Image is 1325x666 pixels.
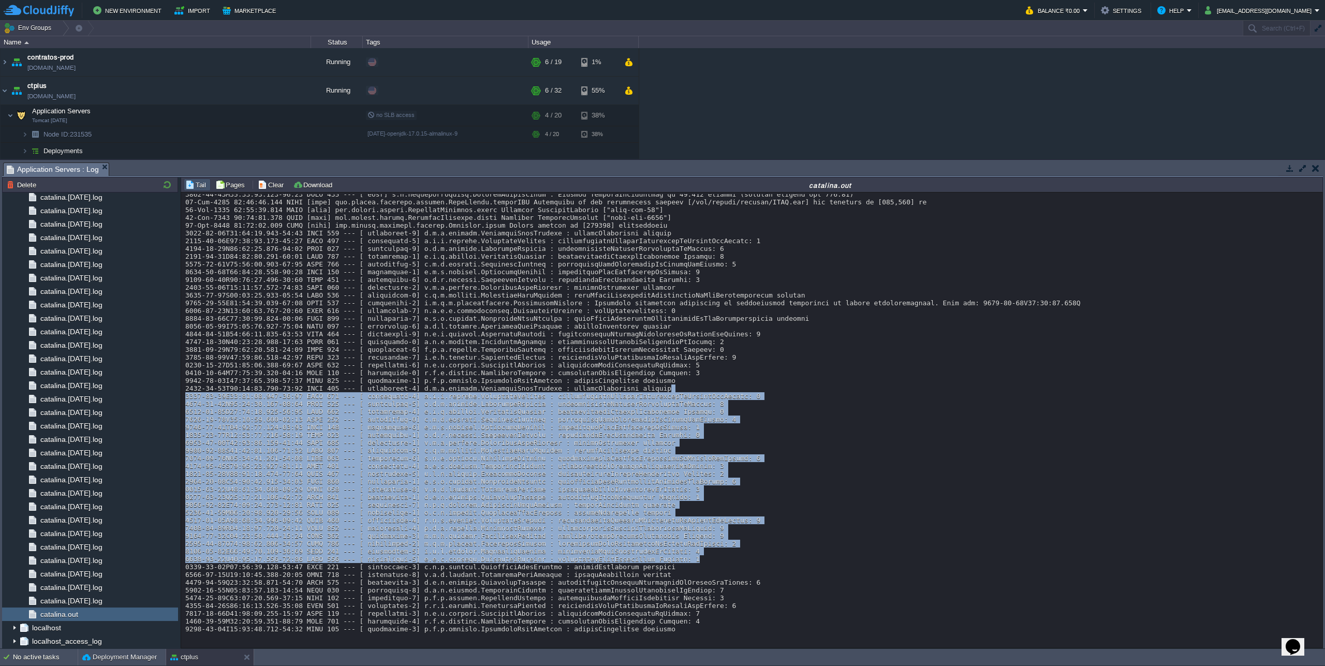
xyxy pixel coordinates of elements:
a: catalina.[DATE].log [38,273,104,283]
div: Running [311,77,363,105]
a: Application ServersTomcat [DATE] [31,107,92,115]
a: catalina.[DATE].log [38,542,104,552]
a: catalina.[DATE].log [38,193,104,202]
img: AMDAwAAAACH5BAEAAAAALAAAAAABAAEAAAICRAEAOw== [7,105,13,126]
a: catalina.out [38,610,80,619]
a: catalina.[DATE].log [38,206,104,215]
span: localhost [30,623,63,632]
span: Application Servers [31,107,92,115]
a: catalina.[DATE].log [38,300,104,309]
a: contratos-prod [27,52,74,63]
span: Application Servers : Log [7,163,99,176]
a: catalina.[DATE].log [38,394,104,404]
img: AMDAwAAAACH5BAEAAAAALAAAAAABAAEAAAICRAEAOw== [1,48,9,76]
a: catalina.[DATE].log [38,489,104,498]
div: 38% [581,126,615,142]
a: catalina.[DATE].log [38,408,104,417]
img: AMDAwAAAACH5BAEAAAAALAAAAAABAAEAAAICRAEAOw== [28,126,42,142]
button: Pages [215,180,248,189]
button: Import [174,4,213,17]
a: Node ID:231535 [42,130,93,139]
img: AMDAwAAAACH5BAEAAAAALAAAAAABAAEAAAICRAEAOw== [1,77,9,105]
a: catalina.[DATE].log [38,367,104,377]
a: [DOMAIN_NAME] [27,63,76,73]
a: catalina.[DATE].log [38,219,104,229]
div: 55% [581,77,615,105]
button: Tail [185,180,209,189]
a: catalina.[DATE].log [38,381,104,390]
img: CloudJiffy [4,4,74,17]
button: Env Groups [4,21,55,35]
a: catalina.[DATE].log [38,462,104,471]
button: Clear [258,180,287,189]
span: Tomcat [DATE] [32,117,67,124]
span: catalina.[DATE].log [38,529,104,538]
span: 231535 [42,130,93,139]
span: catalina.[DATE].log [38,327,104,336]
div: Running [311,48,363,76]
a: catalina.[DATE].log [38,287,104,296]
a: catalina.[DATE].log [38,421,104,431]
button: Download [293,180,335,189]
img: AMDAwAAAACH5BAEAAAAALAAAAAABAAEAAAICRAEAOw== [24,41,29,44]
iframe: chat widget [1282,625,1315,656]
img: AMDAwAAAACH5BAEAAAAALAAAAAABAAEAAAICRAEAOw== [22,126,28,142]
img: AMDAwAAAACH5BAEAAAAALAAAAAABAAEAAAICRAEAOw== [9,77,24,105]
a: catalina.[DATE].log [38,596,104,605]
button: New Environment [93,4,165,17]
div: catalina.out [340,181,1321,189]
button: Balance ₹0.00 [1026,4,1083,17]
a: catalina.[DATE].log [38,569,104,579]
a: catalina.[DATE].log [38,583,104,592]
div: Tags [363,36,528,48]
a: catalina.[DATE].log [38,246,104,256]
div: 6 / 19 [545,48,562,76]
img: AMDAwAAAACH5BAEAAAAALAAAAAABAAEAAAICRAEAOw== [22,143,28,159]
div: 1% [581,48,615,76]
span: catalina.[DATE].log [38,354,104,363]
span: [DATE]-openjdk-17.0.15-almalinux-9 [367,130,458,137]
a: catalina.[DATE].log [38,515,104,525]
div: 4 / 20 [545,126,559,142]
span: Node ID: [43,130,70,138]
span: catalina.[DATE].log [38,435,104,444]
a: catalina.[DATE].log [38,233,104,242]
div: 4 / 20 [545,105,562,126]
img: AMDAwAAAACH5BAEAAAAALAAAAAABAAEAAAICRAEAOw== [14,105,28,126]
div: Status [312,36,362,48]
a: [DOMAIN_NAME] [27,91,76,101]
span: catalina.[DATE].log [38,260,104,269]
button: Help [1157,4,1187,17]
span: no SLB access [367,112,415,118]
span: localhost_access_log [30,637,104,646]
a: catalina.[DATE].log [38,448,104,457]
a: catalina.[DATE].log [38,341,104,350]
img: AMDAwAAAACH5BAEAAAAALAAAAAABAAEAAAICRAEAOw== [9,48,24,76]
button: [EMAIL_ADDRESS][DOMAIN_NAME] [1205,4,1315,17]
button: ctplus [170,652,198,662]
div: 38% [581,105,615,126]
a: ctplus [27,81,47,91]
a: catalina.[DATE].log [38,502,104,511]
span: catalina.[DATE].log [38,314,104,323]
